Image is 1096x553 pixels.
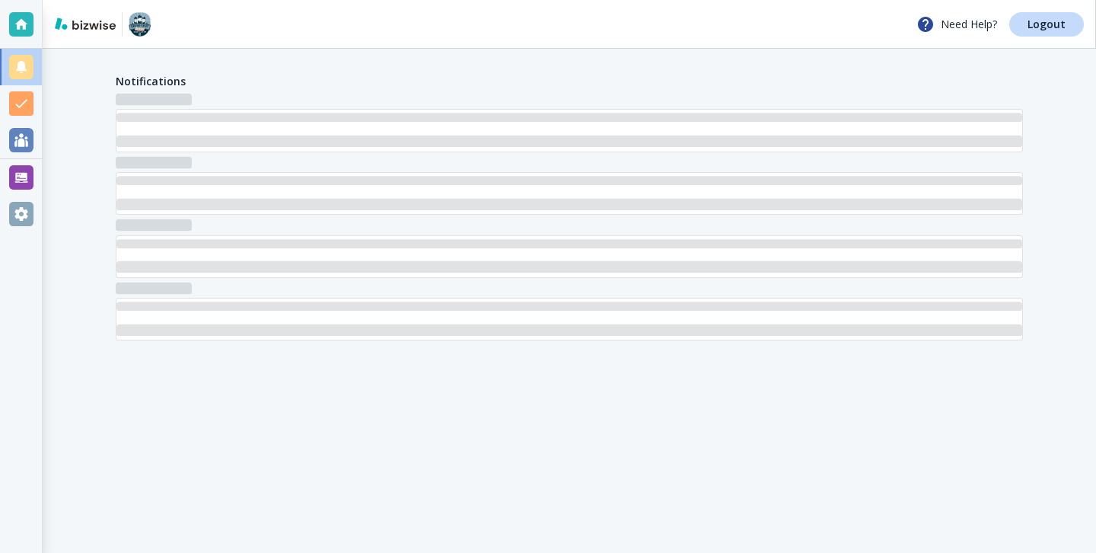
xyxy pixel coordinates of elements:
[1009,12,1084,37] a: Logout
[129,12,151,37] img: Dryer Vent Squad of Eastern Pennsylvania
[55,18,116,30] img: bizwise
[916,15,997,34] p: Need Help?
[116,73,186,89] h4: Notifications
[1027,19,1066,30] p: Logout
